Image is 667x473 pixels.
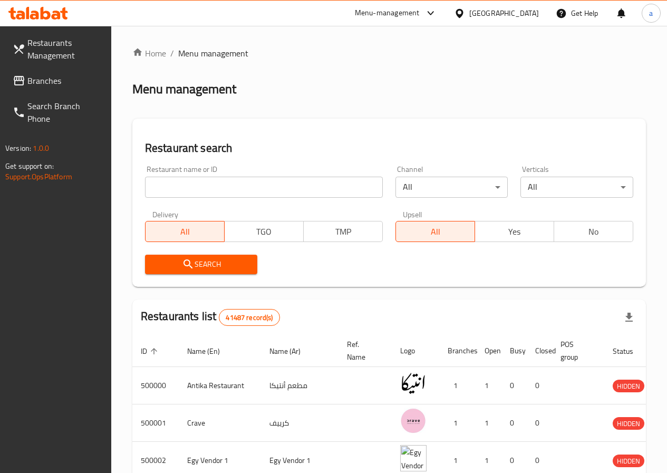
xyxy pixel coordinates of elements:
td: 0 [527,404,552,442]
th: Busy [501,335,527,367]
h2: Restaurant search [145,140,633,156]
span: All [150,224,220,239]
h2: Restaurants list [141,308,280,326]
h2: Menu management [132,81,236,98]
img: Egy Vendor 1 [400,445,427,471]
span: Version: [5,141,31,155]
span: All [400,224,471,239]
th: Logo [392,335,439,367]
td: 500001 [132,404,179,442]
td: كرييف [261,404,339,442]
div: Export file [616,305,642,330]
span: Name (Ar) [269,345,314,358]
span: Restaurants Management [27,36,103,62]
td: 500000 [132,367,179,404]
th: Open [476,335,501,367]
td: 0 [501,404,527,442]
span: Ref. Name [347,338,379,363]
a: Home [132,47,166,60]
td: Antika Restaurant [179,367,261,404]
a: Support.OpsPlatform [5,170,72,184]
div: Menu-management [355,7,420,20]
td: 0 [501,367,527,404]
img: Crave [400,408,427,434]
div: All [395,177,508,198]
button: All [395,221,475,242]
span: TMP [308,224,379,239]
a: Search Branch Phone [4,93,111,131]
td: 1 [476,404,501,442]
div: HIDDEN [613,380,644,392]
label: Upsell [403,210,422,218]
span: 41487 record(s) [219,313,279,323]
span: TGO [229,224,299,239]
span: HIDDEN [613,418,644,430]
span: Get support on: [5,159,54,173]
div: HIDDEN [613,455,644,467]
span: Search Branch Phone [27,100,103,125]
span: Menu management [178,47,248,60]
a: Branches [4,68,111,93]
td: 1 [439,367,476,404]
span: Status [613,345,647,358]
span: HIDDEN [613,455,644,467]
button: All [145,221,225,242]
th: Branches [439,335,476,367]
span: a [649,7,653,19]
span: 1.0.0 [33,141,49,155]
td: 0 [527,367,552,404]
span: POS group [560,338,592,363]
label: Delivery [152,210,179,218]
span: Name (En) [187,345,234,358]
span: No [558,224,629,239]
span: Yes [479,224,550,239]
button: Search [145,255,258,274]
button: Yes [475,221,554,242]
td: Crave [179,404,261,442]
div: [GEOGRAPHIC_DATA] [469,7,539,19]
div: All [520,177,633,198]
img: Antika Restaurant [400,370,427,397]
div: Total records count [219,309,279,326]
td: 1 [476,367,501,404]
nav: breadcrumb [132,47,646,60]
button: TGO [224,221,304,242]
td: مطعم أنتيكا [261,367,339,404]
a: Restaurants Management [4,30,111,68]
td: 1 [439,404,476,442]
input: Search for restaurant name or ID.. [145,177,383,198]
span: Search [153,258,249,271]
li: / [170,47,174,60]
button: TMP [303,221,383,242]
button: No [554,221,633,242]
span: ID [141,345,161,358]
span: Branches [27,74,103,87]
span: HIDDEN [613,380,644,392]
th: Closed [527,335,552,367]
